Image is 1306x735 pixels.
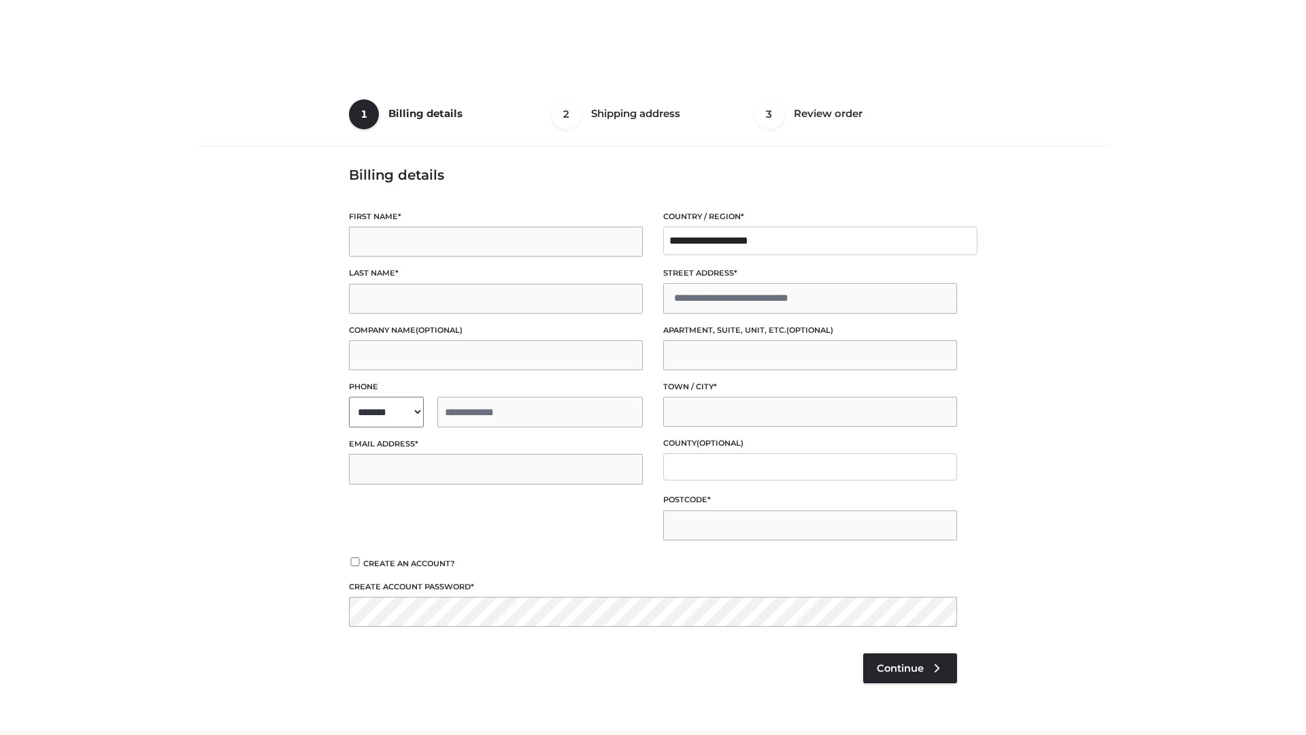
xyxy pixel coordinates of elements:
label: Country / Region [663,210,957,223]
span: 1 [349,99,379,129]
span: (optional) [697,438,743,448]
span: (optional) [416,325,463,335]
span: (optional) [786,325,833,335]
span: Create an account? [363,559,455,568]
a: Continue [863,653,957,683]
label: Street address [663,267,957,280]
h3: Billing details [349,167,957,183]
span: Review order [794,107,863,120]
label: First name [349,210,643,223]
span: Billing details [388,107,463,120]
label: Town / City [663,380,957,393]
label: Postcode [663,493,957,506]
label: Email address [349,438,643,451]
span: 2 [552,99,582,129]
label: Last name [349,267,643,280]
span: Continue [877,662,924,674]
label: Company name [349,324,643,337]
span: Shipping address [591,107,680,120]
label: Create account password [349,581,957,593]
label: Apartment, suite, unit, etc. [663,324,957,337]
span: 3 [754,99,784,129]
label: County [663,437,957,450]
input: Create an account? [349,557,361,566]
label: Phone [349,380,643,393]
